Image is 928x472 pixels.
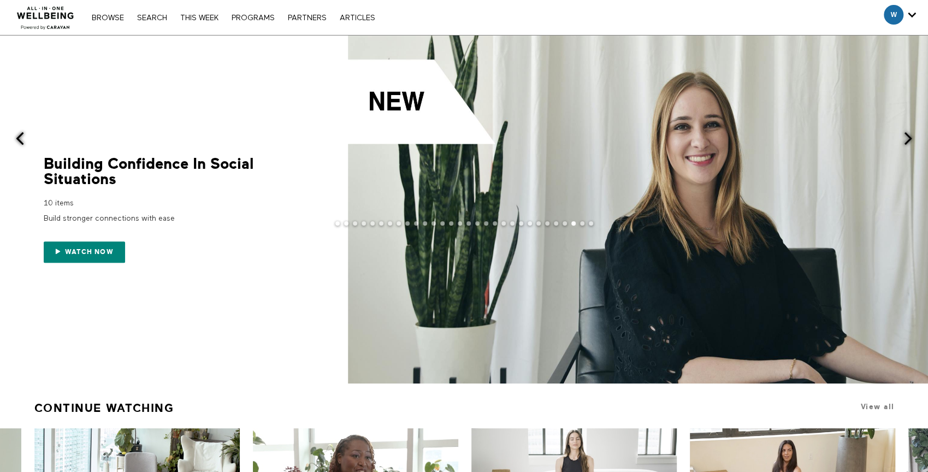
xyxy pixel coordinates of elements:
[86,12,380,23] nav: Primary
[226,14,280,22] a: PROGRAMS
[282,14,332,22] a: PARTNERS
[86,14,129,22] a: Browse
[34,397,174,420] a: Continue Watching
[861,403,895,411] a: View all
[334,14,381,22] a: ARTICLES
[132,14,173,22] a: Search
[175,14,224,22] a: THIS WEEK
